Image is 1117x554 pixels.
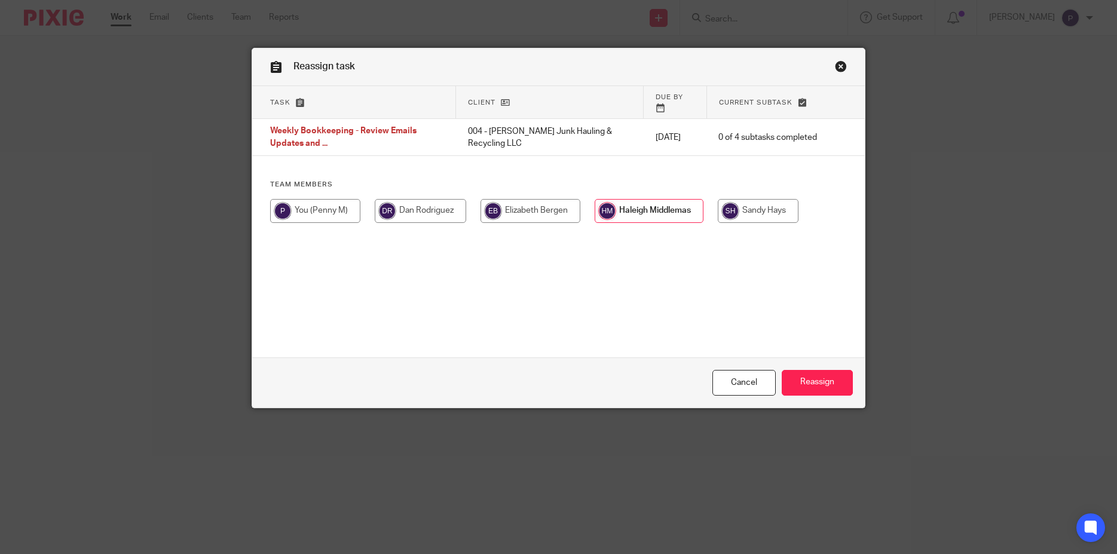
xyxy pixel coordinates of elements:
[712,370,776,396] a: Close this dialog window
[270,127,417,148] span: Weekly Bookkeeping - Review Emails Updates and ...
[719,99,792,106] span: Current subtask
[835,60,847,76] a: Close this dialog window
[468,99,495,106] span: Client
[656,131,695,143] p: [DATE]
[782,370,853,396] input: Reassign
[656,94,683,100] span: Due by
[270,180,847,189] h4: Team members
[270,99,290,106] span: Task
[293,62,355,71] span: Reassign task
[706,119,829,156] td: 0 of 4 subtasks completed
[468,126,632,150] p: 004 - [PERSON_NAME] Junk Hauling & Recycling LLC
